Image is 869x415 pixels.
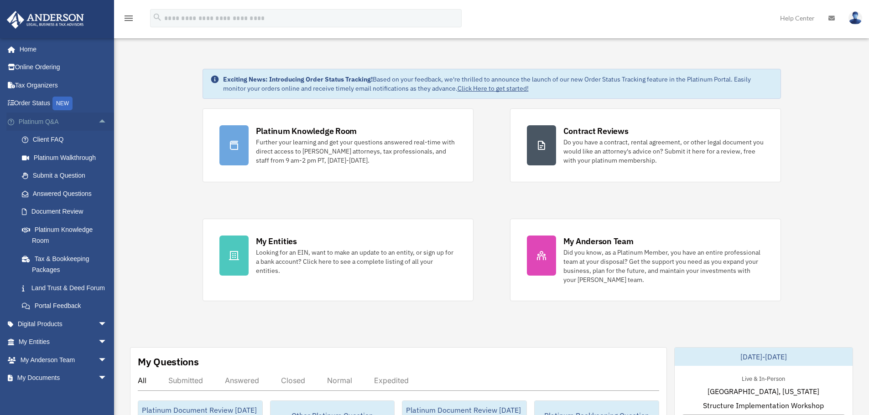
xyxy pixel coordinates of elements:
[281,376,305,385] div: Closed
[225,376,259,385] div: Answered
[6,76,121,94] a: Tax Organizers
[52,97,73,110] div: NEW
[203,108,474,182] a: Platinum Knowledge Room Further your learning and get your questions answered real-time with dire...
[510,219,781,301] a: My Anderson Team Did you know, as a Platinum Member, you have an entire professional team at your...
[6,333,121,351] a: My Entitiesarrow_drop_down
[327,376,352,385] div: Normal
[13,184,121,203] a: Answered Questions
[168,376,203,385] div: Submitted
[138,376,146,385] div: All
[123,16,134,24] a: menu
[13,250,121,279] a: Tax & Bookkeeping Packages
[6,351,121,369] a: My Anderson Teamarrow_drop_down
[510,108,781,182] a: Contract Reviews Do you have a contract, rental agreement, or other legal document you would like...
[4,11,87,29] img: Anderson Advisors Platinum Portal
[13,131,121,149] a: Client FAQ
[98,369,116,388] span: arrow_drop_down
[223,75,773,93] div: Based on your feedback, we're thrilled to announce the launch of our new Order Status Tracking fe...
[13,279,121,297] a: Land Trust & Deed Forum
[13,203,121,221] a: Document Review
[458,84,529,92] a: Click Here to get started!
[563,138,764,165] div: Do you have a contract, rental agreement, or other legal document you would like an attorney's ad...
[256,236,297,247] div: My Entities
[13,167,121,185] a: Submit a Question
[256,248,457,275] div: Looking for an EIN, want to make an update to an entity, or sign up for a bank account? Click her...
[563,248,764,284] div: Did you know, as a Platinum Member, you have an entire professional team at your disposal? Get th...
[152,12,162,22] i: search
[223,75,373,83] strong: Exciting News: Introducing Order Status Tracking!
[13,297,121,315] a: Portal Feedback
[256,138,457,165] div: Further your learning and get your questions answered real-time with direct access to [PERSON_NAM...
[98,113,116,131] span: arrow_drop_up
[374,376,409,385] div: Expedited
[98,351,116,369] span: arrow_drop_down
[675,348,853,366] div: [DATE]-[DATE]
[734,373,792,383] div: Live & In-Person
[703,400,824,411] span: Structure Implementation Workshop
[203,219,474,301] a: My Entities Looking for an EIN, want to make an update to an entity, or sign up for a bank accoun...
[13,220,121,250] a: Platinum Knowledge Room
[6,369,121,387] a: My Documentsarrow_drop_down
[563,236,634,247] div: My Anderson Team
[98,333,116,352] span: arrow_drop_down
[6,94,121,113] a: Order StatusNEW
[123,13,134,24] i: menu
[6,40,116,58] a: Home
[6,58,121,77] a: Online Ordering
[98,315,116,333] span: arrow_drop_down
[6,315,121,333] a: Digital Productsarrow_drop_down
[563,125,629,137] div: Contract Reviews
[138,355,199,369] div: My Questions
[256,125,357,137] div: Platinum Knowledge Room
[6,113,121,131] a: Platinum Q&Aarrow_drop_up
[848,11,862,25] img: User Pic
[13,149,121,167] a: Platinum Walkthrough
[708,386,819,397] span: [GEOGRAPHIC_DATA], [US_STATE]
